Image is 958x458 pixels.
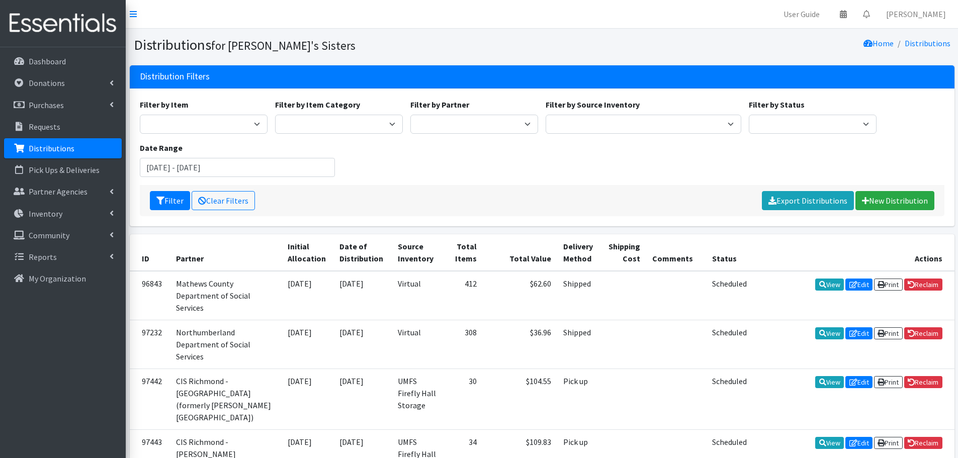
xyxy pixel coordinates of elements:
[333,234,391,271] th: Date of Distribution
[392,271,444,320] td: Virtual
[333,271,391,320] td: [DATE]
[4,138,122,158] a: Distributions
[29,143,74,153] p: Distributions
[130,234,170,271] th: ID
[815,437,844,449] a: View
[904,376,942,388] a: Reclaim
[4,117,122,137] a: Requests
[845,437,873,449] a: Edit
[29,252,57,262] p: Reports
[904,437,942,449] a: Reclaim
[815,279,844,291] a: View
[874,376,903,388] a: Print
[29,230,69,240] p: Community
[134,36,539,54] h1: Distributions
[29,165,100,175] p: Pick Ups & Deliveries
[282,234,333,271] th: Initial Allocation
[170,320,282,369] td: Northumberland Department of Social Services
[4,73,122,93] a: Donations
[140,71,210,82] h3: Distribution Filters
[392,369,444,429] td: UMFS Firefly Hall Storage
[483,369,557,429] td: $104.55
[904,279,942,291] a: Reclaim
[140,158,335,177] input: January 1, 2011 - December 31, 2011
[815,327,844,339] a: View
[557,369,601,429] td: Pick up
[4,95,122,115] a: Purchases
[4,160,122,180] a: Pick Ups & Deliveries
[775,4,828,24] a: User Guide
[4,51,122,71] a: Dashboard
[29,100,64,110] p: Purchases
[410,99,469,111] label: Filter by Partner
[4,268,122,289] a: My Organization
[815,376,844,388] a: View
[29,122,60,132] p: Requests
[282,271,333,320] td: [DATE]
[874,327,903,339] a: Print
[4,7,122,40] img: HumanEssentials
[646,234,707,271] th: Comments
[443,271,483,320] td: 412
[275,99,360,111] label: Filter by Item Category
[874,279,903,291] a: Print
[170,369,282,429] td: CIS Richmond - [GEOGRAPHIC_DATA] (formerly [PERSON_NAME][GEOGRAPHIC_DATA])
[443,369,483,429] td: 30
[29,273,86,284] p: My Organization
[4,225,122,245] a: Community
[211,38,356,53] small: for [PERSON_NAME]'s Sisters
[845,279,873,291] a: Edit
[170,271,282,320] td: Mathews County Department of Social Services
[130,369,170,429] td: 97442
[392,234,444,271] th: Source Inventory
[282,320,333,369] td: [DATE]
[753,234,954,271] th: Actions
[706,320,753,369] td: Scheduled
[333,369,391,429] td: [DATE]
[557,271,601,320] td: Shipped
[130,271,170,320] td: 96843
[762,191,854,210] a: Export Distributions
[150,191,190,210] button: Filter
[392,320,444,369] td: Virtual
[29,209,62,219] p: Inventory
[333,320,391,369] td: [DATE]
[863,38,894,48] a: Home
[706,369,753,429] td: Scheduled
[170,234,282,271] th: Partner
[443,320,483,369] td: 308
[749,99,805,111] label: Filter by Status
[140,142,183,154] label: Date Range
[483,234,557,271] th: Total Value
[706,234,753,271] th: Status
[282,369,333,429] td: [DATE]
[29,187,88,197] p: Partner Agencies
[904,327,942,339] a: Reclaim
[845,376,873,388] a: Edit
[601,234,646,271] th: Shipping Cost
[874,437,903,449] a: Print
[4,204,122,224] a: Inventory
[855,191,934,210] a: New Distribution
[29,56,66,66] p: Dashboard
[483,271,557,320] td: $62.60
[130,320,170,369] td: 97232
[546,99,640,111] label: Filter by Source Inventory
[557,320,601,369] td: Shipped
[483,320,557,369] td: $36.96
[845,327,873,339] a: Edit
[905,38,950,48] a: Distributions
[29,78,65,88] p: Donations
[878,4,954,24] a: [PERSON_NAME]
[443,234,483,271] th: Total Items
[557,234,601,271] th: Delivery Method
[192,191,255,210] a: Clear Filters
[4,181,122,202] a: Partner Agencies
[706,271,753,320] td: Scheduled
[140,99,189,111] label: Filter by Item
[4,247,122,267] a: Reports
